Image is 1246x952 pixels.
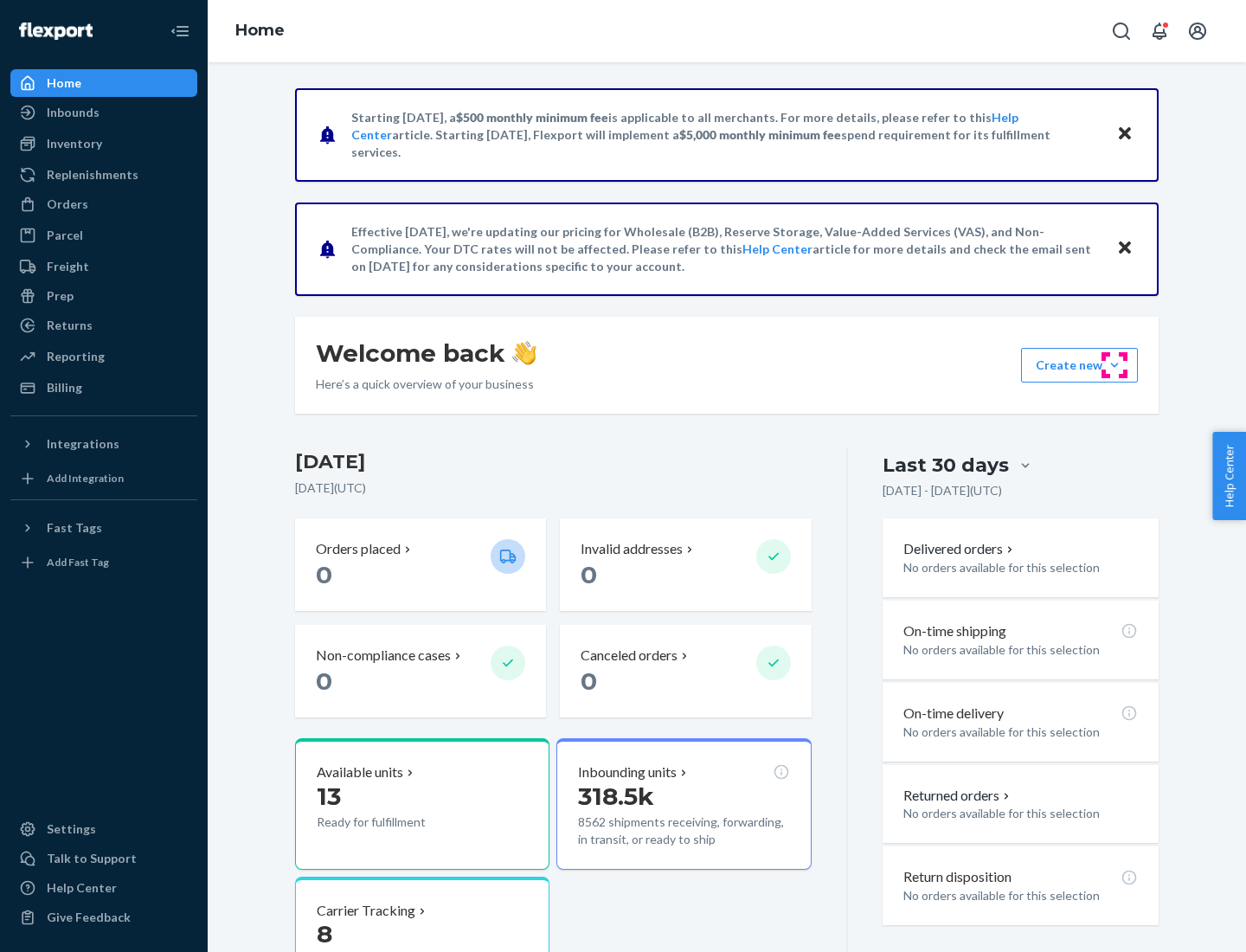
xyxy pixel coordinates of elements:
[47,820,96,838] div: Settings
[163,14,197,48] button: Close Navigation
[47,104,100,121] div: Inbounds
[883,452,1009,479] div: Last 30 days
[47,379,82,396] div: Billing
[47,196,88,213] div: Orders
[560,625,811,717] button: Canceled orders 0
[47,555,109,569] div: Add Fast Tag
[742,241,812,256] a: Help Center
[10,430,197,458] button: Integrations
[10,222,197,249] a: Parcel
[903,539,1017,559] button: Delivered orders
[47,348,105,365] div: Reporting
[10,253,197,280] a: Freight
[10,69,197,97] a: Home
[47,317,93,334] div: Returns
[10,161,197,189] a: Replenishments
[295,448,812,476] h3: [DATE]
[47,135,102,152] div: Inventory
[556,738,811,870] button: Inbounding units318.5k8562 shipments receiving, forwarding, in transit, or ready to ship
[512,341,536,365] img: hand-wave emoji
[10,312,197,339] a: Returns
[560,518,811,611] button: Invalid addresses 0
[10,465,197,492] a: Add Integration
[351,109,1100,161] p: Starting [DATE], a is applicable to all merchants. For more details, please refer to this article...
[903,704,1004,724] p: On-time delivery
[578,762,677,782] p: Inbounding units
[10,514,197,542] button: Fast Tags
[295,518,546,611] button: Orders placed 0
[351,223,1100,275] p: Effective [DATE], we're updating our pricing for Wholesale (B2B), Reserve Storage, Value-Added Se...
[316,338,536,369] h1: Welcome back
[1104,14,1139,48] button: Open Search Box
[1114,236,1136,261] button: Close
[903,867,1012,887] p: Return disposition
[10,190,197,218] a: Orders
[47,287,74,305] div: Prep
[47,74,81,92] div: Home
[47,435,119,453] div: Integrations
[903,559,1138,576] p: No orders available for this selection
[10,282,197,310] a: Prep
[316,539,401,559] p: Orders placed
[903,805,1138,822] p: No orders available for this selection
[317,762,403,782] p: Available units
[47,909,131,926] div: Give Feedback
[578,782,654,811] span: 318.5k
[903,641,1138,659] p: No orders available for this selection
[47,227,83,244] div: Parcel
[581,560,597,589] span: 0
[317,919,332,949] span: 8
[903,724,1138,741] p: No orders available for this selection
[1114,122,1136,147] button: Close
[295,479,812,497] p: [DATE] ( UTC )
[316,560,332,589] span: 0
[10,343,197,370] a: Reporting
[317,814,477,831] p: Ready for fulfillment
[10,130,197,158] a: Inventory
[10,374,197,402] a: Billing
[235,21,285,40] a: Home
[456,110,608,125] span: $500 monthly minimum fee
[47,519,102,537] div: Fast Tags
[581,666,597,696] span: 0
[295,625,546,717] button: Non-compliance cases 0
[578,814,789,848] p: 8562 shipments receiving, forwarding, in transit, or ready to ship
[316,376,536,393] p: Here’s a quick overview of your business
[10,549,197,576] a: Add Fast Tag
[222,6,299,56] ol: breadcrumbs
[581,539,683,559] p: Invalid addresses
[581,646,678,666] p: Canceled orders
[903,887,1138,904] p: No orders available for this selection
[903,786,1013,806] button: Returned orders
[1212,432,1246,520] button: Help Center
[317,901,415,921] p: Carrier Tracking
[295,738,549,870] button: Available units13Ready for fulfillment
[1142,14,1177,48] button: Open notifications
[1021,348,1138,383] button: Create new
[19,23,93,40] img: Flexport logo
[10,874,197,902] a: Help Center
[47,258,89,275] div: Freight
[1180,14,1215,48] button: Open account menu
[679,127,841,142] span: $5,000 monthly minimum fee
[883,482,1002,499] p: [DATE] - [DATE] ( UTC )
[317,782,341,811] span: 13
[47,166,138,183] div: Replenishments
[10,904,197,931] button: Give Feedback
[10,99,197,126] a: Inbounds
[10,845,197,872] a: Talk to Support
[316,646,451,666] p: Non-compliance cases
[903,621,1006,641] p: On-time shipping
[47,850,137,867] div: Talk to Support
[47,879,117,897] div: Help Center
[47,471,124,486] div: Add Integration
[316,666,332,696] span: 0
[10,815,197,843] a: Settings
